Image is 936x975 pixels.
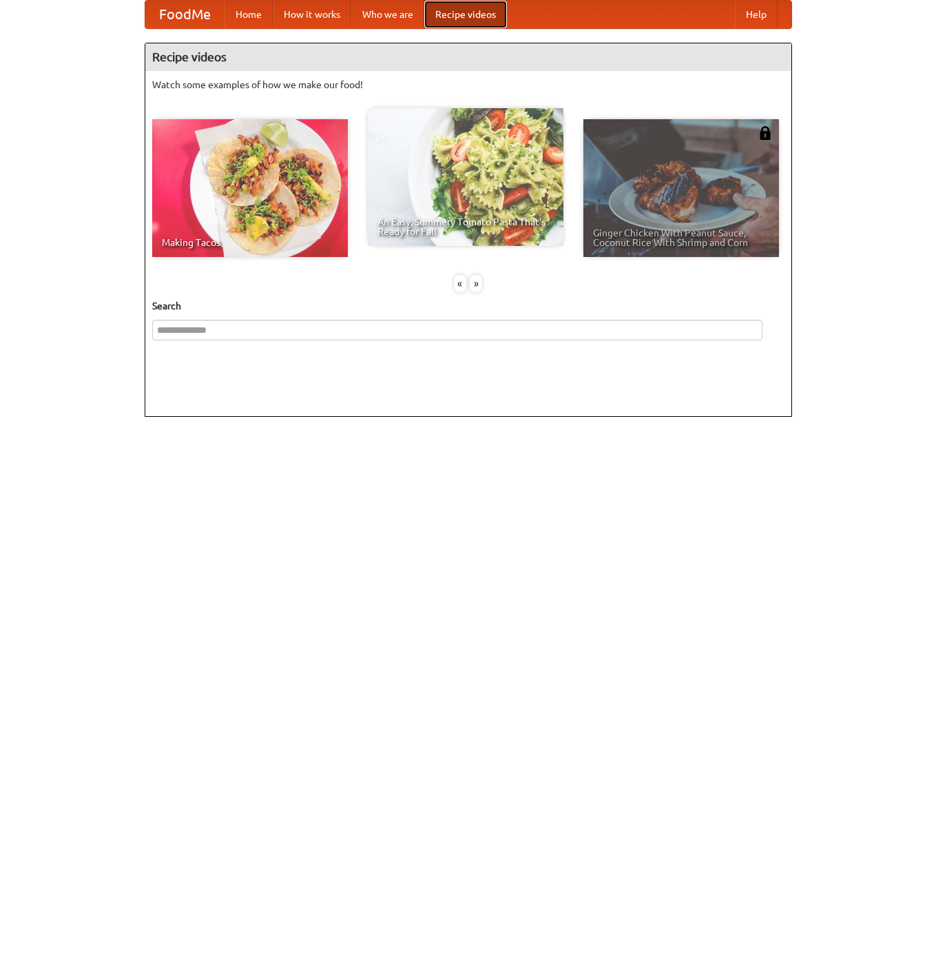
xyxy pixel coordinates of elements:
a: How it works [273,1,351,28]
a: Home [225,1,273,28]
h5: Search [152,299,784,313]
a: Recipe videos [424,1,507,28]
a: Making Tacos [152,119,348,257]
div: » [470,275,482,292]
div: « [454,275,466,292]
a: Help [735,1,778,28]
span: An Easy, Summery Tomato Pasta That's Ready for Fall [377,217,554,236]
a: Who we are [351,1,424,28]
a: FoodMe [145,1,225,28]
p: Watch some examples of how we make our food! [152,78,784,92]
span: Making Tacos [162,238,338,247]
a: An Easy, Summery Tomato Pasta That's Ready for Fall [368,108,563,246]
h4: Recipe videos [145,43,791,71]
img: 483408.png [758,126,772,140]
